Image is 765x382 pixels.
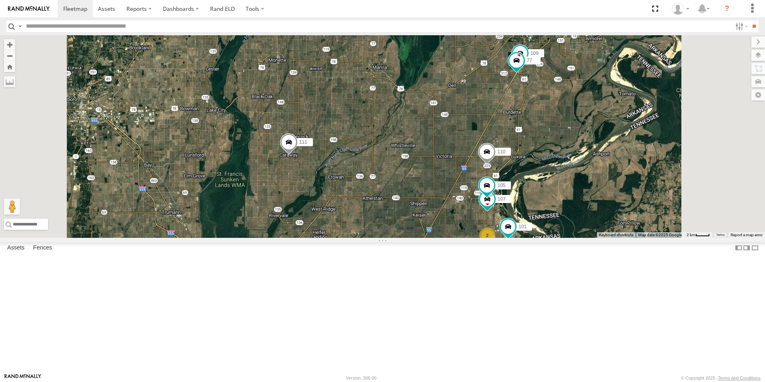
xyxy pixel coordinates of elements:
[4,50,15,61] button: Zoom out
[687,233,695,237] span: 2 km
[497,183,505,188] span: 105
[721,2,733,15] i: ?
[718,376,761,380] a: Terms and Conditions
[3,242,28,253] label: Assets
[669,3,692,15] div: Craig King
[479,227,495,243] div: 2
[731,233,763,237] a: Report a map error
[8,6,50,12] img: rand-logo.svg
[498,196,506,202] span: 107
[751,89,765,101] label: Map Settings
[519,224,527,229] span: 101
[527,58,532,63] span: 77
[732,20,749,32] label: Search Filter Options
[751,242,759,254] label: Hide Summary Table
[743,242,751,254] label: Dock Summary Table to the Right
[4,76,15,87] label: Measure
[638,233,682,237] span: Map data ©2025 Google
[735,242,743,254] label: Dock Summary Table to the Left
[716,233,725,237] a: Terms (opens in new tab)
[4,39,15,50] button: Zoom in
[531,50,539,56] span: 109
[681,376,761,380] div: © Copyright 2025 -
[497,149,505,155] span: 110
[346,376,376,380] div: Version: 306.00
[4,199,20,215] button: Drag Pegman onto the map to open Street View
[4,374,41,382] a: Visit our Website
[4,61,15,72] button: Zoom Home
[17,20,23,32] label: Search Query
[299,139,307,145] span: 111
[29,242,56,253] label: Fences
[684,232,712,238] button: Map Scale: 2 km per 32 pixels
[599,232,633,238] button: Keyboard shortcuts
